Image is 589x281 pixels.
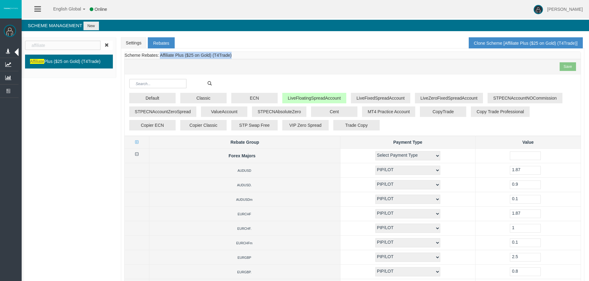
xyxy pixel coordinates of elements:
span: Affiliate [30,59,44,64]
button: Cent [311,106,357,117]
button: STPECNAbsoluteZero [252,106,306,117]
a: Clone Scheme [Affiliate Plus ($25 on Gold) (T4Trade)] [469,37,583,48]
img: user-image [534,5,543,14]
button: ValueAccount [201,106,247,117]
button: Classic [180,93,227,103]
span: [PERSON_NAME] [547,7,583,12]
button: Default [129,93,176,103]
span: Plus ($25 on Gold) (T4Trade) [30,59,100,64]
button: CopyTrade [420,106,466,117]
span: Scheme Management [28,23,82,28]
span: Scheme Rebates: Affiliate Plus ($25 on Gold) (T4Trade) [125,53,232,58]
th: Rebate Group [149,136,340,149]
span: EURCHF. [237,227,252,230]
button: Copier ECN [129,120,176,130]
span: EURGBP. [237,270,251,274]
span: EURCHF [237,212,251,216]
input: Search... [129,79,186,88]
button: LiveFloatingSpreadAccount [282,93,346,103]
img: logo.svg [3,7,19,10]
span: Online [95,7,107,12]
button: LiveFixedSpreadAccount [351,93,410,103]
button: STPECNAccountNOCommission [488,93,562,103]
span: EURGBP [237,256,251,259]
span: Forex Majors [228,153,255,158]
button: MT4 Practice Account [362,106,415,117]
span: AUDUSD. [237,183,252,187]
button: Copier Classic [180,120,227,130]
button: Copy Trade Professional [471,106,529,117]
button: Trade Copy [333,120,380,130]
span: AUDUSDm [236,198,253,201]
a: Settings [121,37,147,48]
button: New [83,22,99,30]
a: Rebates [148,37,174,48]
button: STPECNAccountZeroSpread [129,106,196,117]
button: ECN [231,93,278,103]
span: AUDUSD [237,169,251,172]
button: STP Swap Free [231,120,278,130]
button: LiveZeroFixedSpreadAccount [415,93,483,103]
span: EURCHFm [236,241,253,245]
button: VIP Zero Spread [282,120,329,130]
th: Payment Type [340,136,475,149]
span: English Global [45,6,81,11]
input: Search... [25,41,100,50]
th: Value [475,136,581,149]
